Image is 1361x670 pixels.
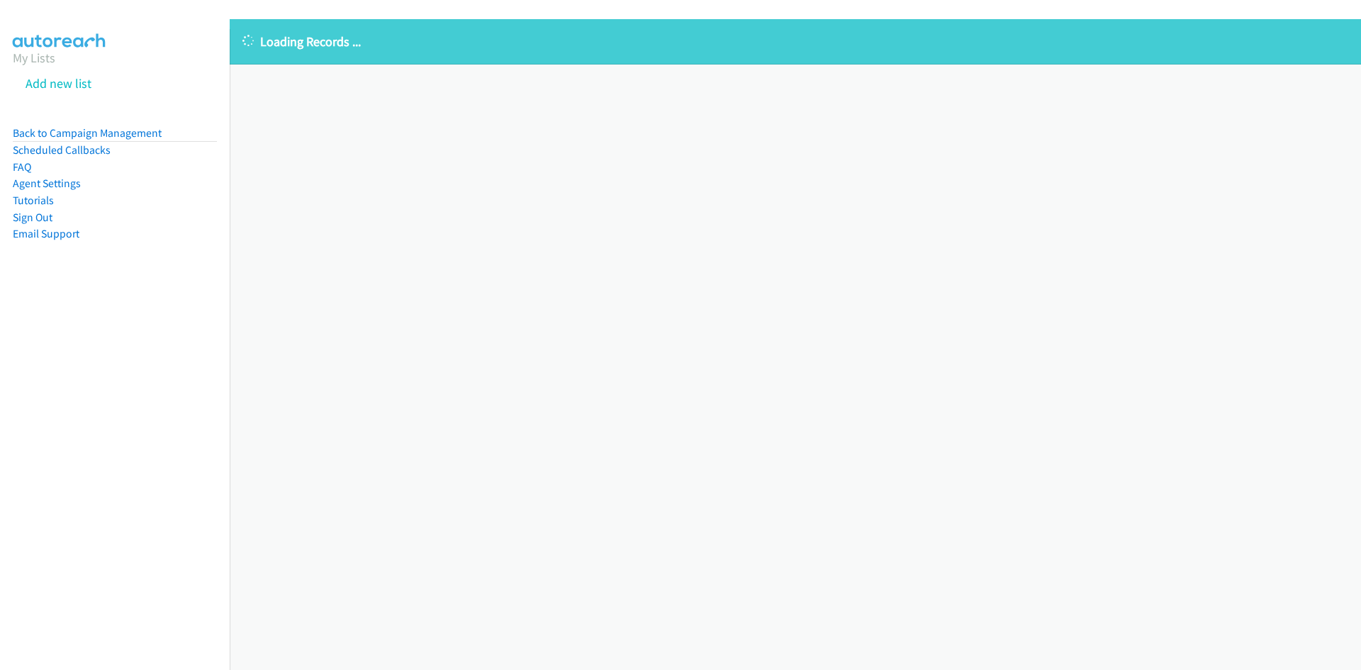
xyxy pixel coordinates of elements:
a: Sign Out [13,211,52,224]
a: Scheduled Callbacks [13,143,111,157]
a: My Lists [13,50,55,66]
a: Agent Settings [13,177,81,190]
a: Email Support [13,227,79,240]
a: Add new list [26,75,91,91]
a: FAQ [13,160,31,174]
a: Tutorials [13,194,54,207]
p: Loading Records ... [242,32,1348,51]
a: Back to Campaign Management [13,126,162,140]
